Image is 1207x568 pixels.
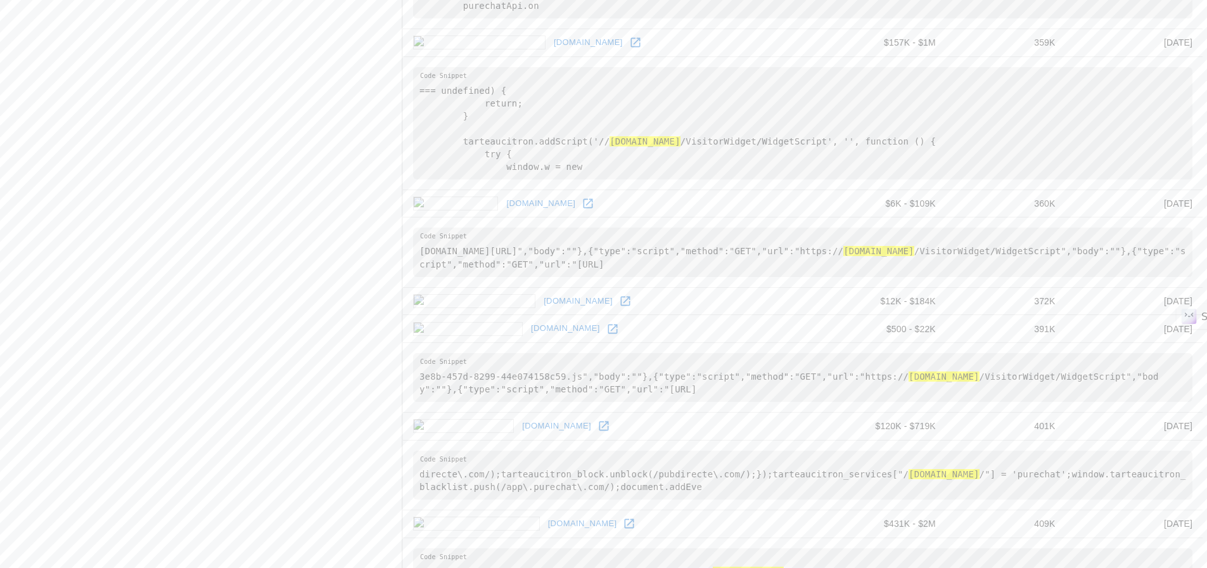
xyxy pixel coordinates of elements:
img: paiste.com icon [413,419,514,433]
td: [DATE] [1066,510,1203,538]
a: Open paiste.com in new window [594,416,613,436]
td: [DATE] [1066,413,1203,441]
img: westmusic.com icon [413,517,540,531]
a: [DOMAIN_NAME] [551,33,626,53]
a: [DOMAIN_NAME] [545,514,620,534]
img: snapretail.com icon [413,294,535,308]
td: 409K [946,510,1066,538]
a: [DOMAIN_NAME] [503,194,578,214]
td: $12K - $184K [819,287,945,315]
td: [DATE] [1066,287,1203,315]
a: Open planetside2.com in new window [626,33,645,52]
td: $6K - $109K [819,190,945,217]
td: 359K [946,29,1066,56]
td: [DATE] [1066,29,1203,56]
td: [DATE] [1066,190,1203,217]
img: visitgulf.com icon [413,322,523,336]
a: [DOMAIN_NAME] [528,319,603,339]
td: 391K [946,315,1066,343]
iframe: Drift Widget Chat Controller [1144,478,1192,526]
hl: [DOMAIN_NAME] [610,136,680,146]
pre: === undefined) { return; } tarteaucitron.addScript('// /VisitorWidget/WidgetScript', '', function... [413,67,1192,179]
pre: [DOMAIN_NAME][URL]","body":""},{"type":"script","method":"GET","url":"https:// /VisitorWidget/Wid... [413,228,1192,276]
pre: directe\.com/);tarteaucitron_block.unblock(/pubdirecte\.com/);});tarteaucitron_services["/ /"] = ... [413,451,1192,500]
td: 401K [946,413,1066,441]
hl: [DOMAIN_NAME] [909,371,980,382]
td: $431K - $2M [819,510,945,538]
td: $500 - $22K [819,315,945,343]
a: Open visitgulf.com in new window [603,319,622,339]
a: Open snapretail.com in new window [616,292,635,311]
td: $157K - $1M [819,29,945,56]
a: Open witi.com in new window [578,194,597,213]
td: $120K - $719K [819,413,945,441]
a: [DOMAIN_NAME] [519,416,594,436]
a: [DOMAIN_NAME] [540,292,616,311]
td: 372K [946,287,1066,315]
td: [DATE] [1066,315,1203,343]
img: planetside2.com icon [413,35,546,49]
a: Open westmusic.com in new window [620,514,639,533]
td: 360K [946,190,1066,217]
pre: 3e8b-457d-8299-44e074158c59.js","body":""},{"type":"script","method":"GET","url":"https:// /Visit... [413,353,1192,402]
img: witi.com icon [413,197,498,210]
hl: [DOMAIN_NAME] [909,469,980,479]
hl: [DOMAIN_NAME] [843,246,914,256]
